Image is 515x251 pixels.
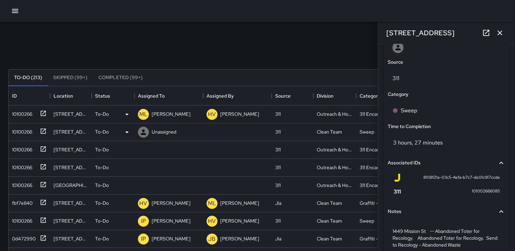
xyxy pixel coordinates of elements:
[9,197,33,206] div: fbf7e840
[54,200,88,206] div: 954 Howard Street
[9,161,32,171] div: 10100266
[9,215,32,224] div: 10100266
[220,111,259,117] p: [PERSON_NAME]
[54,128,88,135] div: 652 Minna Street
[317,128,342,135] div: Clean Team
[360,235,392,242] div: Graffiti - Public
[317,146,353,153] div: Outreach & Hospitality
[220,200,259,206] p: [PERSON_NAME]
[152,200,190,206] p: [PERSON_NAME]
[360,111,396,117] div: 311 Encampments
[95,86,110,105] div: Status
[275,86,291,105] div: Source
[317,200,342,206] div: Clean Team
[54,217,88,224] div: 279 6th Street
[93,70,148,86] button: Completed (99+)
[9,233,36,242] div: 0d472990
[134,86,203,105] div: Assigned To
[313,86,356,105] div: Division
[275,235,281,242] div: Jia
[275,182,281,189] div: 311
[152,217,190,224] p: [PERSON_NAME]
[95,128,109,135] p: To-Do
[152,128,176,135] p: Unassigned
[208,217,216,225] p: HV
[12,86,17,105] div: ID
[275,111,281,117] div: 311
[9,70,48,86] button: To-Do (213)
[208,199,216,208] p: ML
[141,235,146,243] p: IP
[54,235,88,242] div: 1133 Market Street
[95,235,109,242] p: To-Do
[360,164,396,171] div: 311 Encampments
[360,182,396,189] div: 311 Encampments
[207,86,234,105] div: Assigned By
[360,200,394,206] div: Graffiti - Private
[203,86,272,105] div: Assigned By
[272,86,313,105] div: Source
[95,182,109,189] p: To-Do
[360,86,380,105] div: Category
[275,217,281,224] div: 311
[275,146,281,153] div: 311
[54,111,88,117] div: 170 6th Street
[209,235,216,243] p: JB
[9,179,32,189] div: 10100266
[317,164,353,171] div: Outreach & Hospitality
[54,86,73,105] div: Location
[50,86,92,105] div: Location
[141,217,146,225] p: IP
[9,86,50,105] div: ID
[360,146,396,153] div: 311 Encampments
[9,126,32,135] div: 10100266
[275,128,281,135] div: 311
[139,110,148,118] p: ML
[48,70,93,86] button: Skipped (99+)
[9,143,32,153] div: 10100266
[92,86,134,105] div: Status
[317,182,353,189] div: Outreach & Hospitality
[95,146,109,153] p: To-Do
[54,182,88,189] div: 1171 Mission Street
[317,111,353,117] div: Outreach & Hospitality
[275,164,281,171] div: 311
[208,110,216,118] p: HV
[360,217,374,224] div: Sweep
[54,164,88,171] div: 64 Harriet Street
[152,235,190,242] p: [PERSON_NAME]
[317,235,342,242] div: Clean Team
[317,86,333,105] div: Division
[54,146,88,153] div: 469 Tehama Street
[152,111,190,117] p: [PERSON_NAME]
[220,217,259,224] p: [PERSON_NAME]
[275,200,281,206] div: Jia
[95,200,109,206] p: To-Do
[95,164,109,171] p: To-Do
[95,217,109,224] p: To-Do
[138,86,165,105] div: Assigned To
[140,199,148,208] p: HV
[360,128,374,135] div: Sweep
[9,108,32,117] div: 10100266
[220,235,259,242] p: [PERSON_NAME]
[95,111,109,117] p: To-Do
[317,217,342,224] div: Clean Team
